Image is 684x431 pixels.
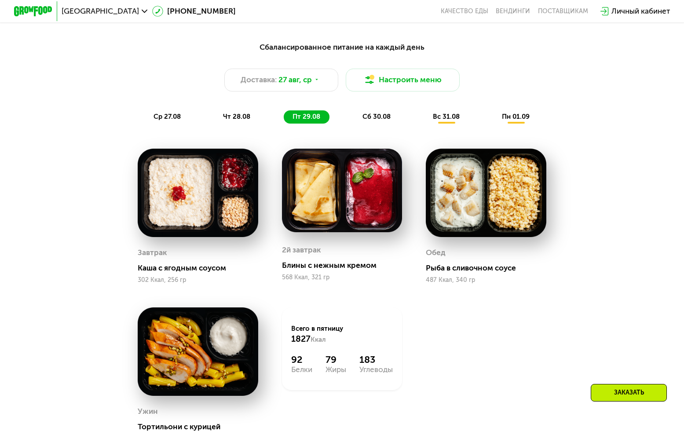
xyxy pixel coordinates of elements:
div: Жиры [326,366,346,373]
span: Ккал [311,336,326,343]
div: Заказать [591,384,667,402]
span: чт 28.08 [223,113,250,121]
div: Блины с нежным кремом [282,261,410,270]
span: пн 01.09 [502,113,530,121]
div: Сбалансированное питание на каждый день [61,41,623,53]
div: Каша с ягодным соусом [138,263,266,273]
div: Белки [291,366,312,373]
span: вс 31.08 [433,113,460,121]
div: поставщикам [538,7,588,15]
span: [GEOGRAPHIC_DATA] [62,7,139,15]
div: Завтрак [138,245,167,259]
div: 568 Ккал, 321 гр [282,274,402,281]
div: 302 Ккал, 256 гр [138,277,258,284]
span: ср 27.08 [154,113,181,121]
div: Углеводы [359,366,393,373]
div: Рыба в сливочном соусе [426,263,554,273]
span: 1827 [291,334,311,344]
span: сб 30.08 [362,113,391,121]
div: 92 [291,354,312,366]
div: 487 Ккал, 340 гр [426,277,546,284]
div: 183 [359,354,393,366]
div: Обед [426,245,446,259]
span: Доставка: [241,74,277,86]
a: Вендинги [496,7,530,15]
div: Личный кабинет [611,6,670,17]
a: [PHONE_NUMBER] [152,6,236,17]
div: 79 [326,354,346,366]
div: Всего в пятницу [291,324,392,345]
button: Настроить меню [346,69,460,91]
div: Ужин [138,404,158,418]
a: Качество еды [441,7,488,15]
div: 2й завтрак [282,243,321,257]
span: 27 авг, ср [278,74,312,86]
span: пт 29.08 [293,113,320,121]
